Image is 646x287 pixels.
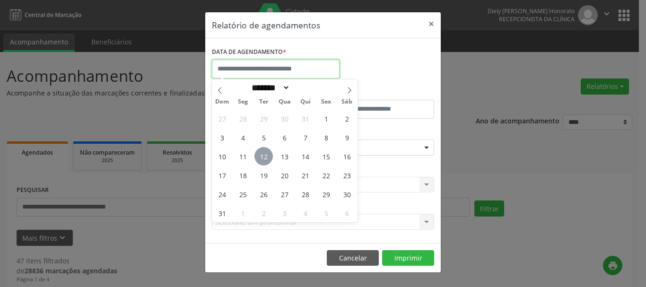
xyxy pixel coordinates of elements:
span: Setembro 3, 2025 [275,204,294,222]
span: Setembro 1, 2025 [234,204,252,222]
span: Agosto 2, 2025 [338,109,356,128]
span: Julho 29, 2025 [254,109,273,128]
label: DATA DE AGENDAMENTO [212,45,286,60]
span: Agosto 3, 2025 [213,128,231,147]
span: Agosto 9, 2025 [338,128,356,147]
span: Agosto 10, 2025 [213,147,231,165]
span: Agosto 20, 2025 [275,166,294,184]
span: Agosto 23, 2025 [338,166,356,184]
span: Sex [316,99,337,105]
span: Agosto 19, 2025 [254,166,273,184]
span: Agosto 18, 2025 [234,166,252,184]
span: Agosto 5, 2025 [254,128,273,147]
button: Close [422,12,441,35]
span: Agosto 4, 2025 [234,128,252,147]
span: Agosto 24, 2025 [213,185,231,203]
span: Sáb [337,99,358,105]
span: Agosto 29, 2025 [317,185,335,203]
span: Agosto 1, 2025 [317,109,335,128]
select: Month [248,83,290,93]
span: Agosto 13, 2025 [275,147,294,165]
h5: Relatório de agendamentos [212,19,320,31]
span: Agosto 8, 2025 [317,128,335,147]
span: Agosto 31, 2025 [213,204,231,222]
span: Agosto 6, 2025 [275,128,294,147]
span: Agosto 16, 2025 [338,147,356,165]
span: Agosto 28, 2025 [296,185,314,203]
span: Qui [295,99,316,105]
span: Julho 27, 2025 [213,109,231,128]
span: Agosto 11, 2025 [234,147,252,165]
span: Agosto 22, 2025 [317,166,335,184]
span: Setembro 2, 2025 [254,204,273,222]
span: Agosto 27, 2025 [275,185,294,203]
span: Setembro 6, 2025 [338,204,356,222]
span: Julho 28, 2025 [234,109,252,128]
button: Cancelar [327,250,379,266]
span: Agosto 12, 2025 [254,147,273,165]
span: Agosto 17, 2025 [213,166,231,184]
label: ATÉ [325,85,434,100]
span: Agosto 30, 2025 [338,185,356,203]
span: Agosto 7, 2025 [296,128,314,147]
span: Agosto 15, 2025 [317,147,335,165]
span: Julho 31, 2025 [296,109,314,128]
span: Ter [253,99,274,105]
span: Qua [274,99,295,105]
span: Seg [233,99,253,105]
span: Dom [212,99,233,105]
span: Agosto 26, 2025 [254,185,273,203]
span: Agosto 25, 2025 [234,185,252,203]
input: Year [290,83,321,93]
span: Setembro 5, 2025 [317,204,335,222]
span: Agosto 21, 2025 [296,166,314,184]
span: Julho 30, 2025 [275,109,294,128]
span: Setembro 4, 2025 [296,204,314,222]
span: Agosto 14, 2025 [296,147,314,165]
button: Imprimir [382,250,434,266]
